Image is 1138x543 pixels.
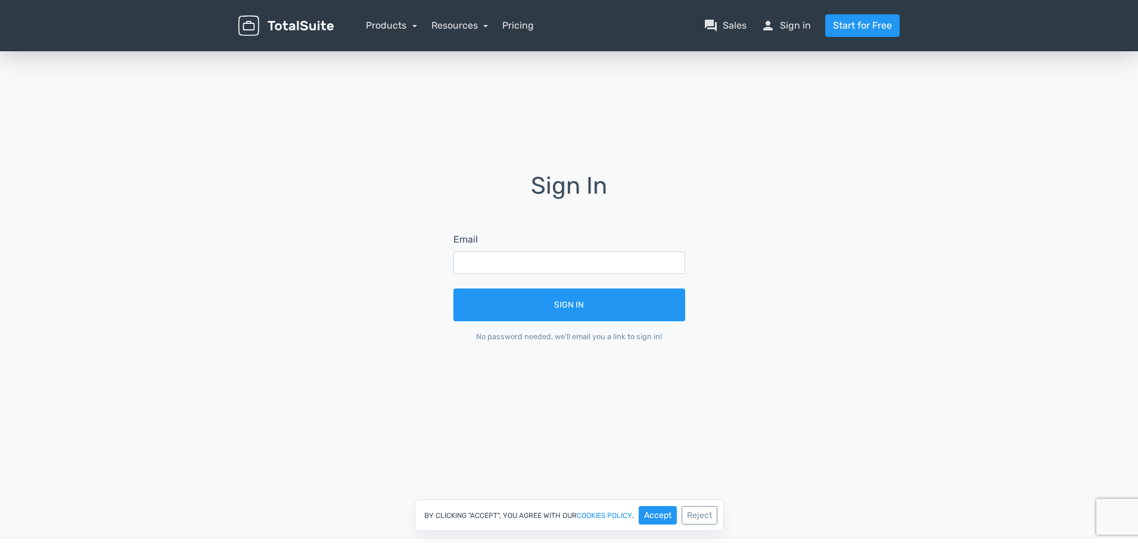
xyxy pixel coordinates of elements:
[366,20,417,31] a: Products
[704,18,718,33] span: question_answer
[639,506,677,525] button: Accept
[431,20,489,31] a: Resources
[238,15,334,36] img: TotalSuite for WordPress
[415,499,724,531] div: By clicking "Accept", you agree with our .
[453,288,685,321] button: Sign In
[577,512,632,519] a: cookies policy
[825,14,900,37] a: Start for Free
[682,506,717,525] button: Reject
[502,18,534,33] a: Pricing
[704,18,747,33] a: question_answerSales
[453,331,685,342] div: No password needed, we'll email you a link to sign in!
[761,18,775,33] span: person
[437,173,702,216] h1: Sign In
[761,18,811,33] a: personSign in
[453,232,478,247] label: Email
